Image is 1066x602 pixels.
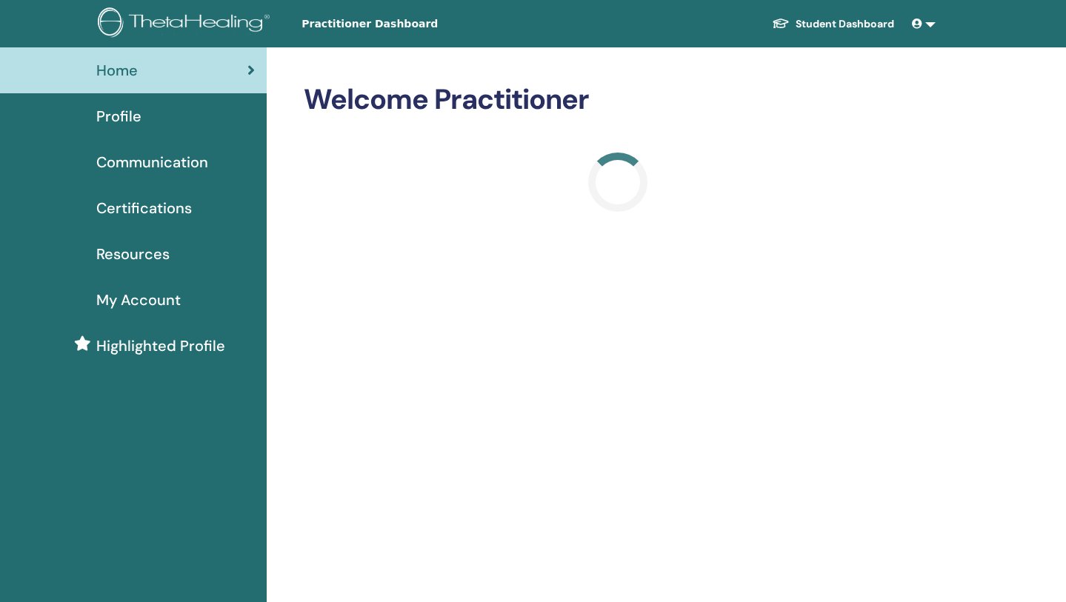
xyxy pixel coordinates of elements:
[96,243,170,265] span: Resources
[96,289,181,311] span: My Account
[96,197,192,219] span: Certifications
[304,83,933,117] h2: Welcome Practitioner
[96,151,208,173] span: Communication
[760,10,906,38] a: Student Dashboard
[98,7,275,41] img: logo.png
[772,17,790,30] img: graduation-cap-white.svg
[96,59,138,81] span: Home
[96,335,225,357] span: Highlighted Profile
[302,16,524,32] span: Practitioner Dashboard
[96,105,141,127] span: Profile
